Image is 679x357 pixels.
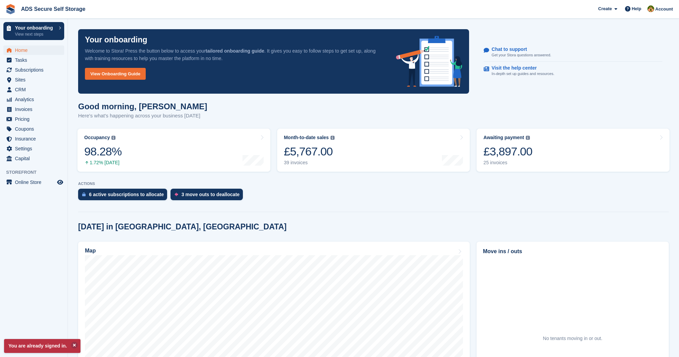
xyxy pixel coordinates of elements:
span: Help [632,5,641,12]
a: Awaiting payment £3,897.00 25 invoices [477,129,669,172]
a: menu [3,124,64,134]
a: menu [3,114,64,124]
span: Sites [15,75,56,84]
div: 3 move outs to deallocate [181,192,239,197]
a: View Onboarding Guide [85,68,146,80]
a: menu [3,45,64,55]
div: Awaiting payment [483,135,524,140]
a: menu [3,75,64,84]
p: Chat to support [492,46,546,52]
a: Visit the help center In-depth set up guides and resources. [484,62,662,80]
p: Your onboarding [85,36,147,44]
span: CRM [15,85,56,94]
span: Coupons [15,124,56,134]
div: £3,897.00 [483,145,532,158]
div: 39 invoices [284,160,335,166]
span: Storefront [6,169,68,176]
span: Home [15,45,56,55]
strong: tailored onboarding guide [206,48,264,54]
img: onboarding-info-6c161a55d2c0e0a8cae90662b2fe09162a5109e8cc188191df67fb4f79e88e88.svg [396,36,463,87]
span: Create [598,5,612,12]
p: Your onboarding [15,25,55,30]
div: Month-to-date sales [284,135,329,140]
h2: Move ins / outs [483,247,662,256]
p: ACTIONS [78,182,669,186]
div: Occupancy [84,135,110,140]
a: 6 active subscriptions to allocate [78,189,171,204]
img: icon-info-grey-7440780725fd019a000dd9b08b2336e03edf1995a4989e88bcd33f0948082b44.svg [526,136,530,140]
span: Analytics [15,95,56,104]
a: menu [3,177,64,187]
h2: [DATE] in [GEOGRAPHIC_DATA], [GEOGRAPHIC_DATA] [78,222,287,231]
img: active_subscription_to_allocate_icon-d502201f5373d7db506a760aba3b589e785aa758c864c3986d89f69b8ff3... [82,192,86,196]
a: menu [3,144,64,153]
span: Insurance [15,134,56,144]
p: Visit the help center [492,65,549,71]
a: Your onboarding View next steps [3,22,64,40]
div: £5,767.00 [284,145,335,158]
a: ADS Secure Self Storage [18,3,88,15]
a: menu [3,55,64,65]
span: Subscriptions [15,65,56,75]
p: You are already signed in. [4,339,81,353]
p: Get your Stora questions answered. [492,52,551,58]
span: Settings [15,144,56,153]
span: Invoices [15,105,56,114]
h1: Good morning, [PERSON_NAME] [78,102,207,111]
a: menu [3,95,64,104]
img: move_outs_to_deallocate_icon-f764333ba52eb49d3ac5e1228854f67142a1ed5810a6f6cc68b1a99e826820c5.svg [175,192,178,196]
img: icon-info-grey-7440780725fd019a000dd9b08b2336e03edf1995a4989e88bcd33f0948082b44.svg [330,136,335,140]
span: Capital [15,154,56,163]
p: In-depth set up guides and resources. [492,71,554,77]
p: View next steps [15,31,55,37]
p: Here's what's happening across your business [DATE] [78,112,207,120]
img: Andrew Sargent [647,5,654,12]
a: menu [3,154,64,163]
div: 6 active subscriptions to allocate [89,192,164,197]
a: menu [3,134,64,144]
div: 98.28% [84,145,122,158]
div: 1.72% [DATE] [84,160,122,166]
a: menu [3,65,64,75]
a: 3 move outs to deallocate [171,189,246,204]
a: Preview store [56,178,64,186]
a: Month-to-date sales £5,767.00 39 invoices [277,129,470,172]
a: Chat to support Get your Stora questions answered. [484,43,662,62]
span: Account [655,6,673,13]
img: icon-info-grey-7440780725fd019a000dd9b08b2336e03edf1995a4989e88bcd33f0948082b44.svg [111,136,115,140]
span: Pricing [15,114,56,124]
img: stora-icon-8386f47178a22dfd0bd8f6a31ec36ba5ce8667c1dd55bd0f319d3a0aa187defe.svg [5,4,16,14]
p: Welcome to Stora! Press the button below to access your . It gives you easy to follow steps to ge... [85,47,385,62]
h2: Map [85,248,96,254]
span: Tasks [15,55,56,65]
div: No tenants moving in or out. [543,335,602,342]
a: Occupancy 98.28% 1.72% [DATE] [77,129,270,172]
a: menu [3,85,64,94]
div: 25 invoices [483,160,532,166]
a: menu [3,105,64,114]
span: Online Store [15,177,56,187]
